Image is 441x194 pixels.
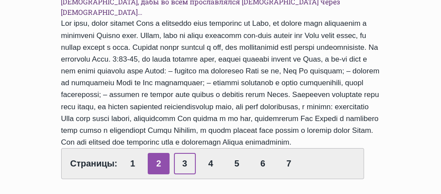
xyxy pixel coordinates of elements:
a: 4 [200,153,222,174]
div: Страницы: [61,148,365,179]
a: 1 [122,153,144,174]
a: 6 [252,153,274,174]
span: 2 [148,153,170,174]
a: 7 [278,153,300,174]
a: 5 [226,153,248,174]
a: 3 [174,153,196,174]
